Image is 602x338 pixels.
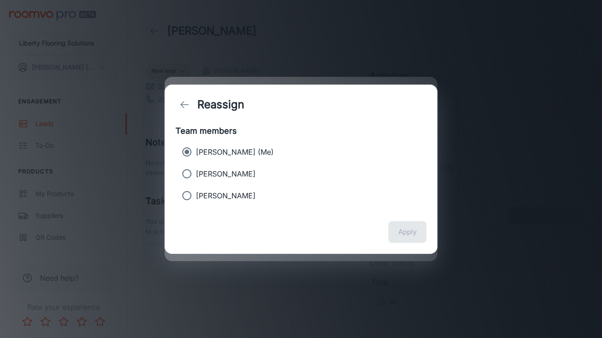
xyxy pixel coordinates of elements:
h1: Reassign [197,96,244,113]
p: [PERSON_NAME] [196,190,256,201]
h6: Team members [176,125,426,137]
button: back [176,96,194,114]
p: [PERSON_NAME] [196,168,256,179]
p: [PERSON_NAME] (Me) [196,146,274,157]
